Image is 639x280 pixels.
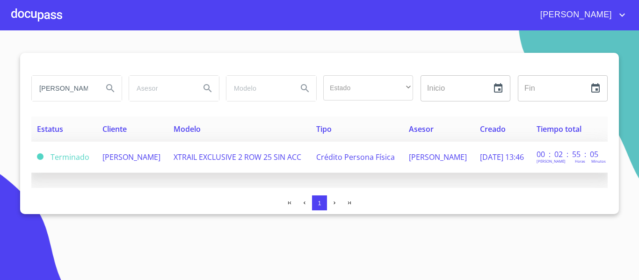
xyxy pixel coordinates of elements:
span: Modelo [174,124,201,134]
span: Cliente [102,124,127,134]
span: [PERSON_NAME] [409,152,467,162]
input: search [129,76,193,101]
button: Search [294,77,316,100]
span: Terminado [37,153,44,160]
input: search [226,76,290,101]
button: 1 [312,195,327,210]
span: Terminado [51,152,89,162]
span: [PERSON_NAME] [533,7,617,22]
button: account of current user [533,7,628,22]
button: Search [196,77,219,100]
p: 00 : 02 : 55 : 05 [537,149,600,159]
button: Search [99,77,122,100]
p: Minutos [591,158,606,164]
span: [PERSON_NAME] [102,152,160,162]
span: Creado [480,124,506,134]
span: XTRAIL EXCLUSIVE 2 ROW 25 SIN ACC [174,152,301,162]
span: Tipo [316,124,332,134]
div: ​ [323,75,413,101]
p: Horas [575,158,585,164]
span: 1 [318,200,321,207]
span: Estatus [37,124,63,134]
span: [DATE] 13:46 [480,152,524,162]
span: Tiempo total [537,124,581,134]
input: search [32,76,95,101]
p: [PERSON_NAME] [537,158,566,164]
span: Asesor [409,124,434,134]
span: Crédito Persona Física [316,152,395,162]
